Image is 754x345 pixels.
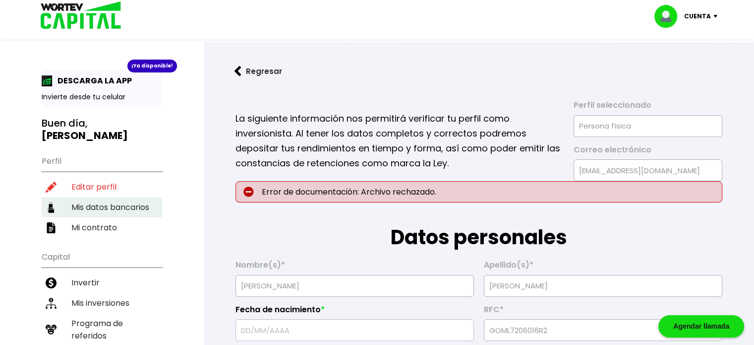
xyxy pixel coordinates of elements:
[42,129,128,142] b: [PERSON_NAME]
[235,260,474,275] label: Nombre(s)
[240,320,469,341] input: DD/MM/AAAA
[235,203,722,252] h1: Datos personales
[243,187,254,197] img: error-circle.027baa21.svg
[42,177,162,197] a: Editar perfil
[46,298,57,309] img: inversiones-icon.6695dc30.svg
[42,273,162,293] a: Invertir
[711,15,724,18] img: icon-down
[46,324,57,335] img: recomiendanos-icon.9b8e9327.svg
[46,277,57,288] img: invertir-icon.b3b967d7.svg
[658,315,744,338] div: Agendar llamada
[235,305,474,320] label: Fecha de nacimiento
[127,60,177,72] div: ¡Ya disponible!
[42,217,162,238] a: Mi contrato
[574,145,722,160] label: Correo electrónico
[484,305,722,320] label: RFC
[488,320,718,341] input: 13 caracteres
[42,150,162,238] ul: Perfil
[42,75,53,86] img: app-icon
[46,202,57,213] img: datos-icon.10cf9172.svg
[220,58,738,84] a: flecha izquierdaRegresar
[484,260,722,275] label: Apellido(s)
[46,222,57,233] img: contrato-icon.f2db500c.svg
[574,100,722,115] label: Perfil seleccionado
[234,66,241,76] img: flecha izquierda
[42,117,162,142] h3: Buen día,
[684,9,711,24] p: Cuenta
[53,74,132,87] p: DESCARGA LA APP
[220,58,297,84] button: Regresar
[654,5,684,28] img: profile-image
[42,293,162,313] a: Mis inversiones
[46,182,57,193] img: editar-icon.952d3147.svg
[42,197,162,217] a: Mis datos bancarios
[42,92,162,102] p: Invierte desde tu celular
[235,111,560,171] p: La siguiente información nos permitirá verificar tu perfil como inversionista. Al tener los datos...
[235,181,722,203] p: Error de documentación: Archivo rechazado.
